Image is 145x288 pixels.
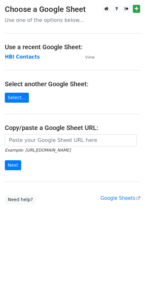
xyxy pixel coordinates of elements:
[5,80,140,88] h4: Select another Google Sheet:
[85,55,95,60] small: View
[5,160,21,170] input: Next
[5,93,29,103] a: Select...
[5,5,140,14] h3: Choose a Google Sheet
[5,134,137,146] input: Paste your Google Sheet URL here
[5,148,71,153] small: Example: [URL][DOMAIN_NAME]
[100,195,140,201] a: Google Sheets
[5,17,140,23] p: Use one of the options below...
[5,43,140,51] h4: Use a recent Google Sheet:
[113,257,145,288] iframe: Chat Widget
[79,54,95,60] a: View
[5,54,40,60] a: HBI Contacts
[5,195,36,205] a: Need help?
[5,124,140,132] h4: Copy/paste a Google Sheet URL:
